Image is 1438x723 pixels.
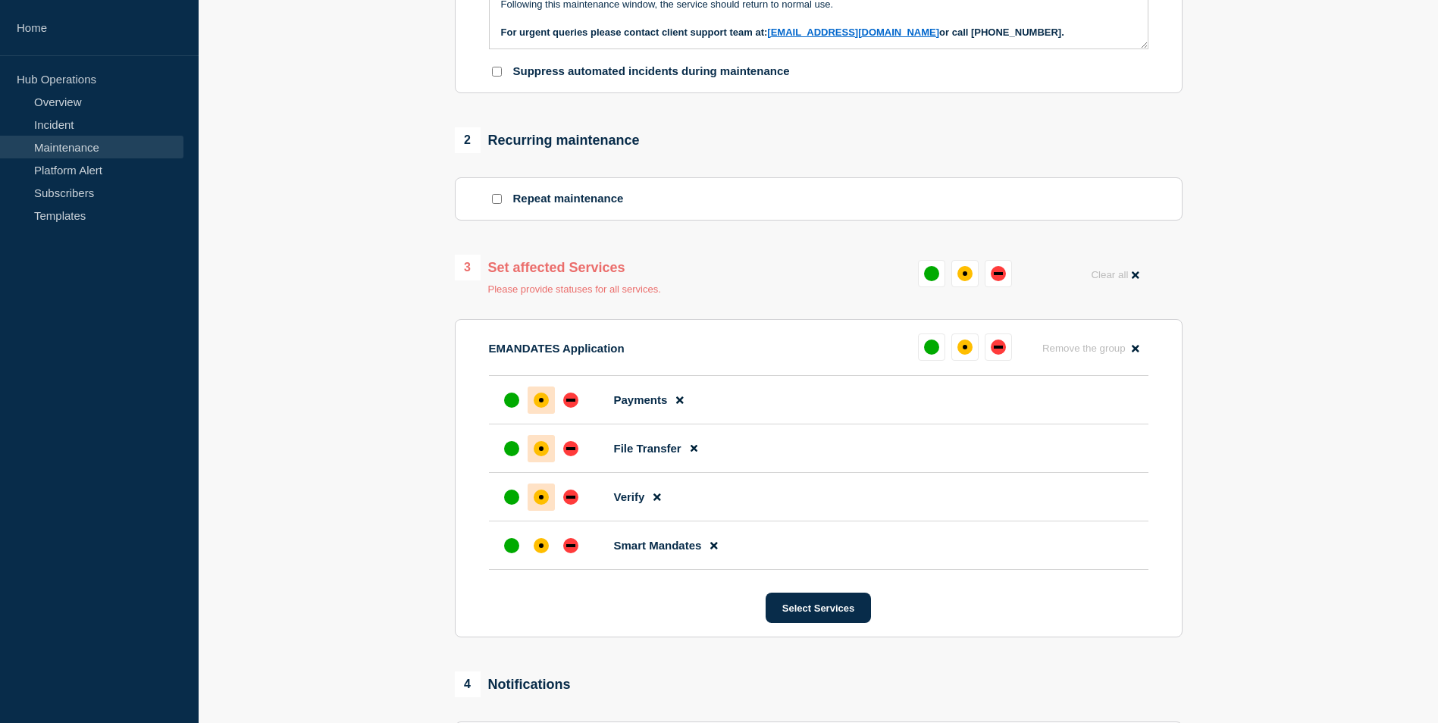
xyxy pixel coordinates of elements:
[455,127,640,153] div: Recurring maintenance
[1033,333,1148,363] button: Remove the group
[767,27,939,38] a: [EMAIL_ADDRESS][DOMAIN_NAME]
[513,64,790,79] p: Suppress automated incidents during maintenance
[513,192,624,206] p: Repeat maintenance
[614,539,702,552] span: Smart Mandates
[455,671,571,697] div: Notifications
[504,538,519,553] div: up
[504,441,519,456] div: up
[492,194,502,204] input: Repeat maintenance
[504,490,519,505] div: up
[924,266,939,281] div: up
[563,538,578,553] div: down
[563,393,578,408] div: down
[504,393,519,408] div: up
[492,67,502,77] input: Suppress automated incidents during maintenance
[488,283,661,295] p: Please provide statuses for all services.
[501,27,1064,38] strong: For urgent queries please contact client support team at: or call [PHONE_NUMBER].
[985,260,1012,287] button: down
[1042,343,1126,354] span: Remove the group
[951,260,979,287] button: affected
[455,127,481,153] span: 2
[614,490,645,503] span: Verify
[455,671,481,697] span: 4
[1082,260,1148,290] button: Clear all
[766,593,871,623] button: Select Services
[985,333,1012,361] button: down
[455,255,481,280] span: 3
[563,441,578,456] div: down
[918,260,945,287] button: up
[957,266,973,281] div: affected
[614,442,681,455] span: File Transfer
[455,255,661,280] div: Set affected Services
[951,333,979,361] button: affected
[991,340,1006,355] div: down
[918,333,945,361] button: up
[957,340,973,355] div: affected
[924,340,939,355] div: up
[563,490,578,505] div: down
[534,490,549,505] div: affected
[489,342,625,355] p: EMANDATES Application
[614,393,668,406] span: Payments
[534,538,549,553] div: affected
[534,393,549,408] div: affected
[534,441,549,456] div: affected
[991,266,1006,281] div: down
